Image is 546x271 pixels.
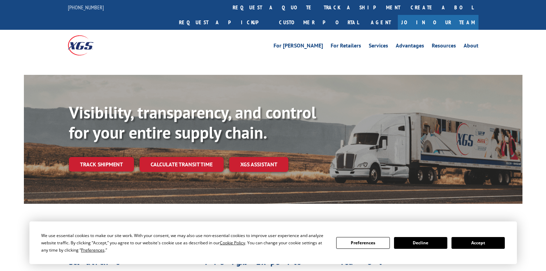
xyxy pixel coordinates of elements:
[331,43,361,51] a: For Retailers
[81,247,105,253] span: Preferences
[220,240,245,246] span: Cookie Policy
[369,43,388,51] a: Services
[451,237,505,249] button: Accept
[274,43,323,51] a: For [PERSON_NAME]
[68,4,104,11] a: [PHONE_NUMBER]
[336,237,390,249] button: Preferences
[364,15,398,30] a: Agent
[29,221,517,264] div: Cookie Consent Prompt
[396,43,424,51] a: Advantages
[140,157,224,172] a: Calculate transit time
[69,157,134,172] a: Track shipment
[464,43,478,51] a: About
[394,237,447,249] button: Decline
[41,232,328,254] div: We use essential cookies to make our site work. With your consent, we may also use non-essential ...
[174,15,274,30] a: Request a pickup
[69,102,316,143] b: Visibility, transparency, and control for your entire supply chain.
[432,43,456,51] a: Resources
[274,15,364,30] a: Customer Portal
[229,157,288,172] a: XGS ASSISTANT
[398,15,478,30] a: Join Our Team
